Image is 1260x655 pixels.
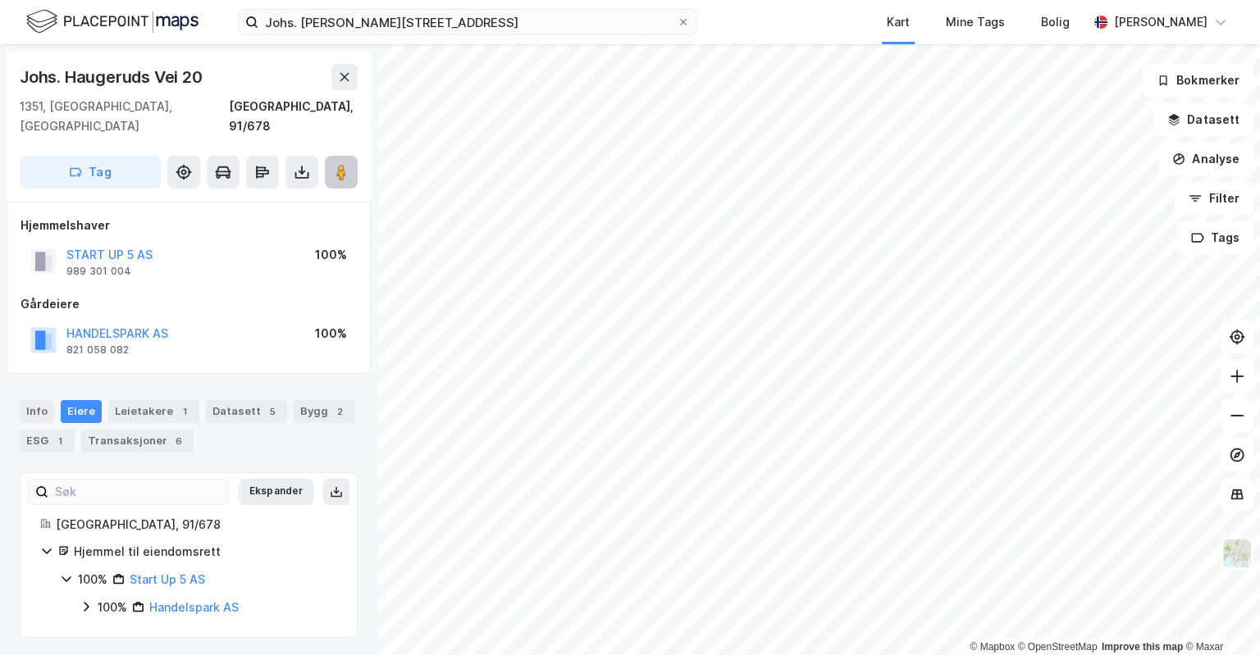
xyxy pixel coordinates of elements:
[1114,12,1207,32] div: [PERSON_NAME]
[1178,576,1260,655] div: Kontrollprogram for chat
[20,400,54,423] div: Info
[171,433,187,449] div: 6
[66,265,131,278] div: 989 301 004
[946,12,1005,32] div: Mine Tags
[74,542,337,562] div: Hjemmel til eiendomsrett
[26,7,199,36] img: logo.f888ab2527a4732fd821a326f86c7f29.svg
[20,156,161,189] button: Tag
[1041,12,1070,32] div: Bolig
[1175,182,1253,215] button: Filter
[56,515,337,534] div: [GEOGRAPHIC_DATA], 91/678
[315,324,347,343] div: 100%
[1153,103,1253,136] button: Datasett
[229,97,358,136] div: [GEOGRAPHIC_DATA], 91/678
[315,245,347,265] div: 100%
[21,294,357,314] div: Gårdeiere
[1018,641,1098,653] a: OpenStreetMap
[21,216,357,235] div: Hjemmelshaver
[176,403,193,420] div: 1
[20,97,229,136] div: 1351, [GEOGRAPHIC_DATA], [GEOGRAPHIC_DATA]
[1178,576,1260,655] iframe: Chat Widget
[970,641,1015,653] a: Mapbox
[81,430,194,453] div: Transaksjoner
[239,479,313,505] button: Ekspander
[1102,641,1183,653] a: Improve this map
[149,600,239,614] a: Handelspark AS
[108,400,199,423] div: Leietakere
[1177,221,1253,254] button: Tags
[52,433,68,449] div: 1
[294,400,354,423] div: Bygg
[130,572,205,586] a: Start Up 5 AS
[20,64,206,90] div: Johs. Haugeruds Vei 20
[20,430,75,453] div: ESG
[1221,538,1253,569] img: Z
[61,400,102,423] div: Eiere
[264,403,281,420] div: 5
[98,598,127,617] div: 100%
[258,10,677,34] input: Søk på adresse, matrikkel, gårdeiere, leietakere eller personer
[48,480,228,504] input: Søk
[1158,143,1253,175] button: Analyse
[331,403,348,420] div: 2
[887,12,910,32] div: Kart
[66,343,129,357] div: 821 058 082
[206,400,287,423] div: Datasett
[78,570,107,589] div: 100%
[1143,64,1253,97] button: Bokmerker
